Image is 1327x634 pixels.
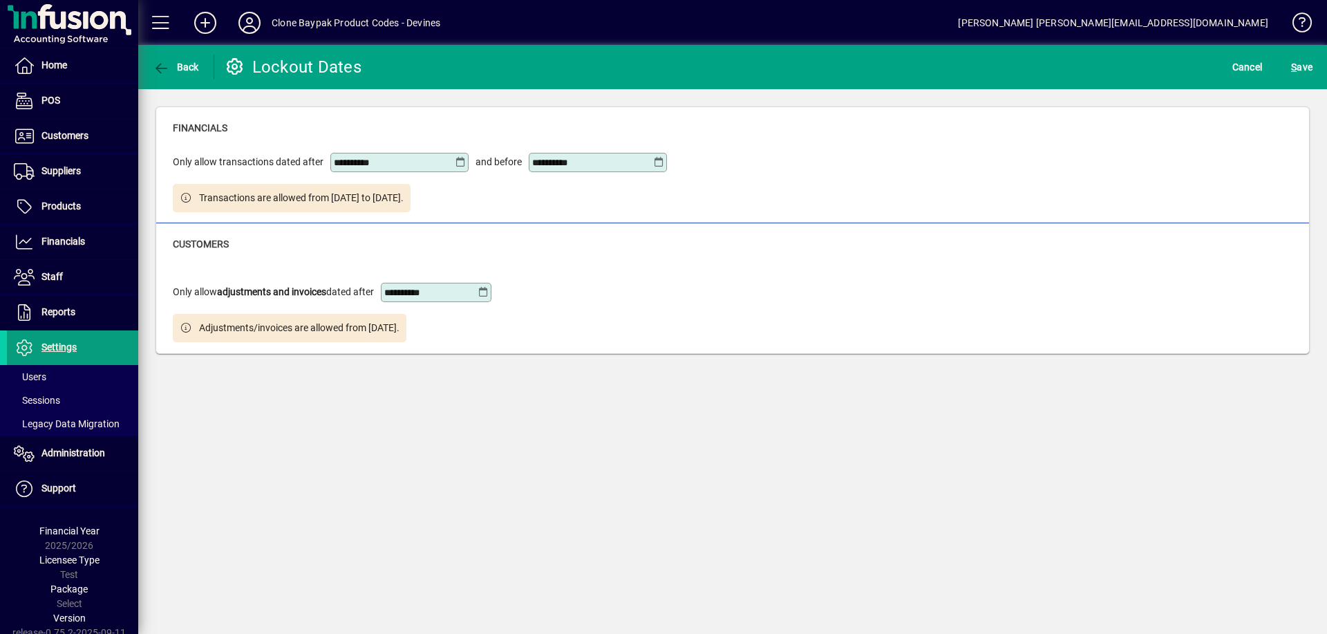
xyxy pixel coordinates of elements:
a: Users [7,365,138,389]
button: Cancel [1229,55,1266,80]
a: Support [7,472,138,506]
span: Customers [173,239,229,250]
span: Adjustments/invoices are allowed from [DATE]. [199,321,399,335]
span: Financial Year [39,525,100,537]
span: Back [153,62,199,73]
a: Products [7,189,138,224]
button: Add [183,10,227,35]
span: Staff [41,271,63,282]
span: Settings [41,342,77,353]
a: Legacy Data Migration [7,412,138,436]
div: [PERSON_NAME] [PERSON_NAME][EMAIL_ADDRESS][DOMAIN_NAME] [958,12,1268,34]
span: Package [50,584,88,595]
span: and before [476,155,522,169]
div: Lockout Dates [225,56,361,78]
span: Version [53,613,86,624]
a: Sessions [7,389,138,412]
span: Sessions [14,395,60,406]
app-page-header-button: Back [138,55,214,80]
a: Reports [7,295,138,330]
a: Knowledge Base [1282,3,1310,48]
span: Suppliers [41,165,81,176]
span: Financials [173,122,227,133]
span: Users [14,371,46,382]
span: Home [41,59,67,71]
button: Profile [227,10,272,35]
a: Suppliers [7,154,138,189]
span: Cancel [1232,56,1263,78]
span: Licensee Type [39,554,100,566]
span: Transactions are allowed from [DATE] to [DATE]. [199,191,404,205]
a: Customers [7,119,138,153]
a: Staff [7,260,138,295]
span: Reports [41,306,75,317]
span: Products [41,201,81,212]
span: Only allow transactions dated after [173,155,323,169]
a: Home [7,48,138,83]
span: S [1291,62,1297,73]
a: POS [7,84,138,118]
span: Only allow dated after [173,285,374,299]
b: adjustments and invoices [217,286,326,297]
span: Administration [41,447,105,458]
a: Financials [7,225,138,259]
a: Administration [7,436,138,471]
span: Support [41,483,76,494]
span: ave [1291,56,1312,78]
span: Financials [41,236,85,247]
span: Legacy Data Migration [14,418,120,429]
span: Customers [41,130,88,141]
span: POS [41,95,60,106]
button: Back [149,55,203,80]
div: Clone Baypak Product Codes - Devines [272,12,440,34]
button: Save [1288,55,1316,80]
